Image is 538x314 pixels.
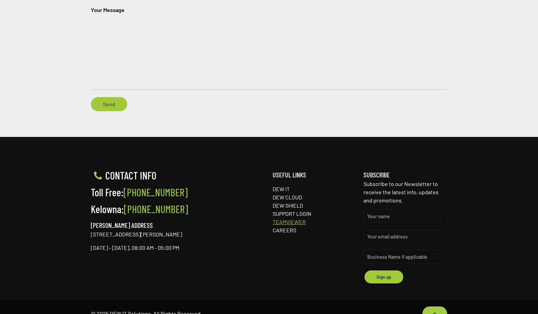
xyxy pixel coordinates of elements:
label: Your Message [91,6,447,92]
h5: [PERSON_NAME] ADDRESS [91,220,265,230]
p: [DATE] - [DATE], 08:00 AM - 05:00 PM [91,244,265,252]
h4: CONTACT INFO [91,170,265,181]
textarea: Your Message [91,14,447,90]
a: CAREERS [273,227,296,233]
a: [PHONE_NUMBER] [123,186,188,198]
input: Sign up [364,270,403,283]
h4: Kelowna: [91,203,265,215]
a: [STREET_ADDRESS][PERSON_NAME] [91,231,182,237]
a: DEW CLOUD [273,194,302,200]
p: Subscribe to our Newsletter to receive the latest info, updates and promotions. [363,180,447,205]
a: SUPPORT LOGIN [273,210,311,217]
input: Send [91,97,127,111]
h5: SUBSCRIBE [363,170,447,180]
a: [PHONE_NUMBER] [124,203,188,215]
a: DEW SHIELD [273,202,303,209]
a: TEAMVIEWER [273,219,306,225]
a: DEW IT [273,186,290,192]
h4: Toll Free: [91,186,265,198]
h5: USEFUL LINKS [273,170,356,180]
